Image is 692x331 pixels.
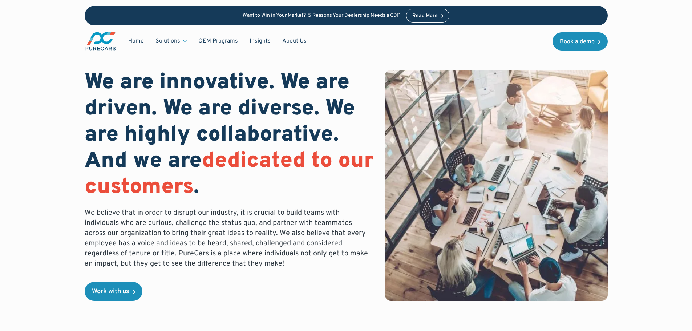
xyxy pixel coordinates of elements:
a: Book a demo [553,32,608,51]
a: About Us [276,34,312,48]
img: purecars logo [85,31,117,51]
p: Want to Win in Your Market? 5 Reasons Your Dealership Needs a CDP [243,13,400,19]
img: bird eye view of a team working together [385,70,607,301]
a: Work with us [85,282,142,301]
span: dedicated to our customers [85,148,373,201]
div: Book a demo [560,39,595,45]
a: Insights [244,34,276,48]
a: main [85,31,117,51]
a: Read More [406,9,450,23]
div: Read More [412,13,438,19]
div: Solutions [155,37,180,45]
div: Work with us [92,288,129,295]
a: OEM Programs [193,34,244,48]
div: Solutions [150,34,193,48]
p: We believe that in order to disrupt our industry, it is crucial to build teams with individuals w... [85,208,374,269]
h1: We are innovative. We are driven. We are diverse. We are highly collaborative. And we are . [85,70,374,201]
a: Home [122,34,150,48]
